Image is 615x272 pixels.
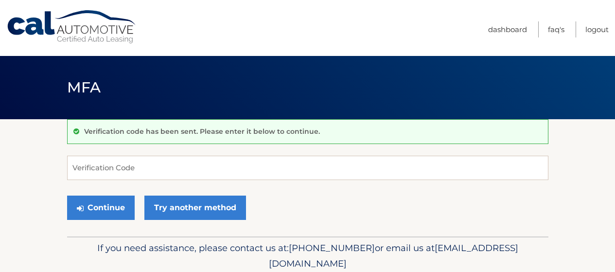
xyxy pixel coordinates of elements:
button: Continue [67,196,135,220]
a: Logout [585,21,609,37]
input: Verification Code [67,156,548,180]
a: Dashboard [488,21,527,37]
p: If you need assistance, please contact us at: or email us at [73,240,542,272]
span: [PHONE_NUMBER] [289,242,375,254]
a: FAQ's [548,21,564,37]
span: [EMAIL_ADDRESS][DOMAIN_NAME] [269,242,518,269]
a: Try another method [144,196,246,220]
a: Cal Automotive [6,10,138,44]
span: MFA [67,78,101,96]
p: Verification code has been sent. Please enter it below to continue. [84,127,320,136]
